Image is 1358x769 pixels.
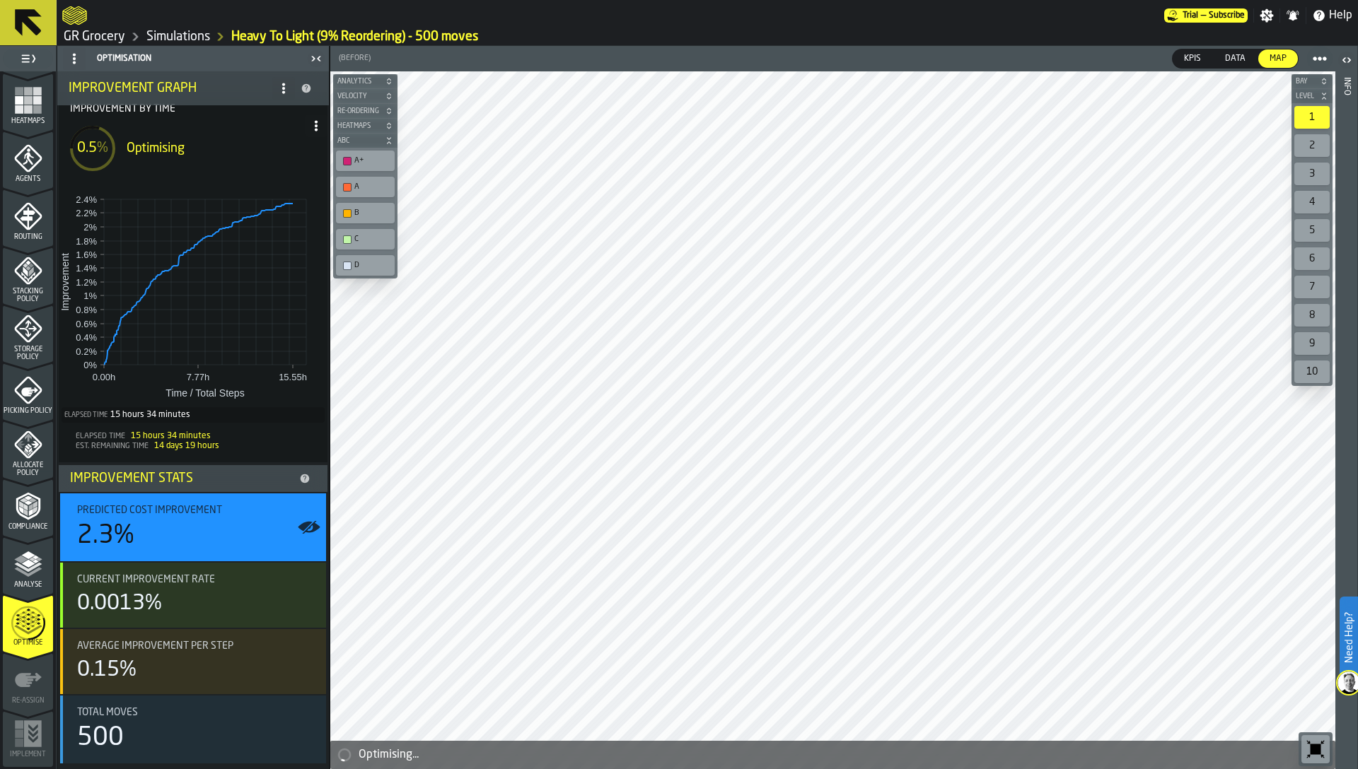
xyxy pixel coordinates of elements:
a: logo-header [333,738,413,766]
div: button-toolbar-undefined [1292,131,1333,160]
header: Info [1335,46,1357,769]
text: 2.4% [76,194,97,205]
div: D [339,258,392,273]
div: Optimising [127,141,294,156]
div: A [354,182,390,192]
button: button- [333,119,397,133]
label: button-toggle-Help [1306,7,1358,24]
div: Title [77,707,315,718]
span: Analytics [335,78,382,86]
div: Title [77,640,315,652]
li: menu Routing [3,189,53,246]
a: link-to-/wh/i/e451d98b-95f6-4604-91ff-c80219f9c36d/pricing/ [1164,8,1248,23]
div: C [339,232,392,247]
div: button-toolbar-undefined [333,148,397,174]
div: Menu Subscription [1164,8,1248,23]
div: 10 [1294,360,1330,383]
text: 0.4% [76,332,97,343]
div: button-toolbar-undefined [1292,245,1333,273]
span: Agents [3,175,53,183]
div: thumb [1214,49,1257,68]
span: Routing [3,233,53,241]
label: button-toggle-Open [1337,49,1357,74]
div: button-toolbar-undefined [1292,273,1333,301]
span: Heatmaps [3,117,53,125]
div: button-toolbar-undefined [1292,358,1333,386]
span: KPIs [1178,52,1207,65]
div: stat-Average Improvement Per Step [60,629,326,694]
li: menu Data Stats [3,16,53,72]
div: Title [77,505,315,516]
div: 500 [77,724,124,752]
div: 15 hours 34 minutes [110,410,190,420]
span: Stacking Policy [3,288,53,303]
div: Improvement Stats [70,471,294,486]
li: menu Stacking Policy [3,247,53,304]
span: Implement [3,751,53,758]
text: Time / Total Steps [166,387,244,399]
li: menu Storage Policy [3,305,53,362]
div: button-toolbar-undefined [333,226,397,252]
li: menu Compliance [3,479,53,536]
text: 1.2% [76,277,97,288]
div: button-toolbar-undefined [333,200,397,226]
svg: Reset zoom and position [1304,738,1327,761]
text: 1% [83,290,97,301]
span: ABC [335,137,382,145]
text: 15.55h [279,372,307,382]
li: menu Optimise [3,595,53,652]
button: button- [333,74,397,88]
label: button-toggle-Close me [306,50,326,67]
span: 15 hours 34 minutes [131,432,211,440]
span: Elapsed Time [76,433,125,440]
div: B [354,209,390,218]
text: 7.77h [187,372,210,382]
div: button-toolbar-undefined [1292,301,1333,329]
div: 6 [1294,247,1330,270]
label: button-toggle-Notifications [1280,8,1306,23]
div: button-toolbar-undefined [1299,732,1333,766]
div: A [339,180,392,194]
text: 0.00h [93,372,116,382]
div: 8 [1294,304,1330,327]
div: Improvement Graph [69,81,272,96]
text: 0.6% [76,319,97,329]
span: Bay [1293,78,1317,86]
label: button-switch-multi-Map [1258,49,1299,69]
a: logo-header [62,3,87,28]
label: button-toggle-Settings [1254,8,1279,23]
span: Trial [1183,11,1198,20]
span: Map [1264,52,1292,65]
a: link-to-/wh/i/e451d98b-95f6-4604-91ff-c80219f9c36d [64,29,125,45]
div: 2.3% [77,522,134,550]
div: 2 [1294,134,1330,157]
div: button-toolbar-undefined [1292,216,1333,245]
div: 7 [1294,276,1330,298]
label: Elapsed Time [64,411,108,419]
text: 0.2% [76,346,97,357]
li: menu Agents [3,131,53,188]
span: Est. Remaining Time [76,442,149,450]
a: link-to-/wh/i/e451d98b-95f6-4604-91ff-c80219f9c36d [146,29,210,45]
div: B [339,206,392,221]
li: menu Re-assign [3,653,53,710]
div: 0.0013% [77,591,162,616]
span: 0.5 [77,141,97,155]
span: Velocity [335,93,382,100]
span: Current Improvement Rate [77,574,215,585]
div: button-toolbar-undefined [1292,188,1333,216]
div: thumb [1258,49,1298,68]
div: 9 [1294,332,1330,355]
div: Optimising... [359,746,1330,763]
span: Re-Ordering [335,107,382,115]
div: button-toolbar-undefined [1292,329,1333,358]
span: Subscribe [1209,11,1245,20]
div: 1 [1294,106,1330,129]
label: button-switch-multi-Data [1213,49,1258,69]
text: 0% [83,360,97,370]
label: button-toggle-Toggle Full Menu [3,49,53,69]
div: D [354,261,390,270]
text: 0.8% [76,305,97,315]
text: 1.4% [76,263,97,274]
